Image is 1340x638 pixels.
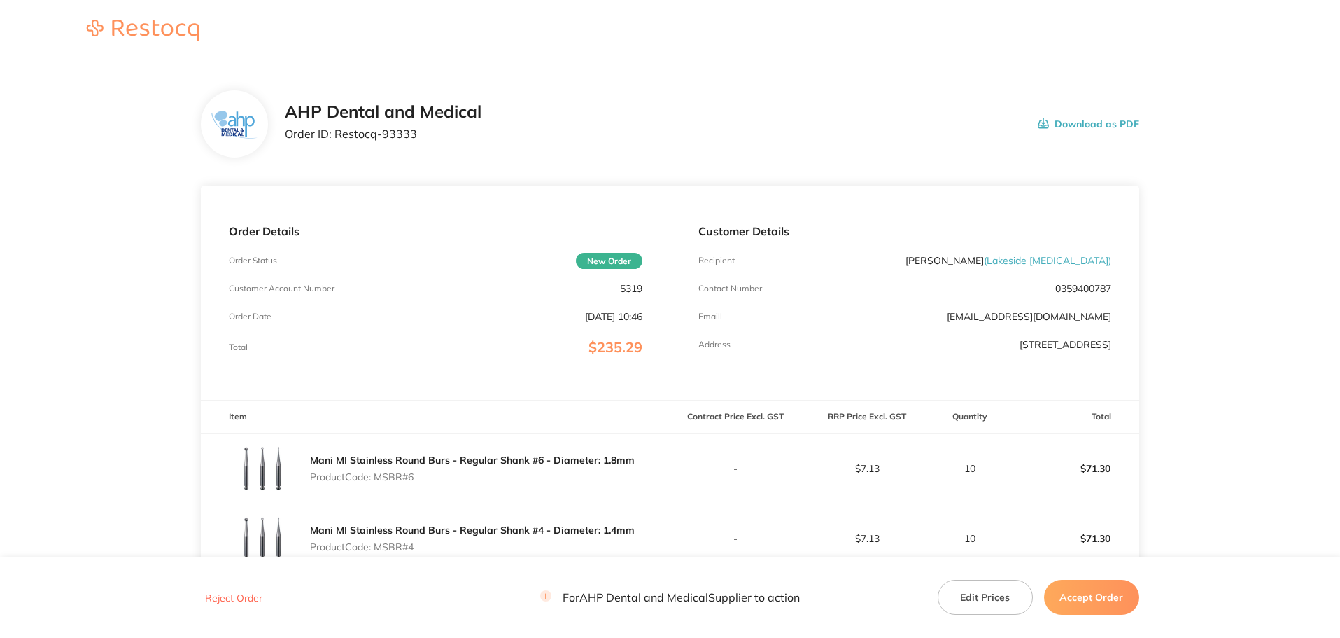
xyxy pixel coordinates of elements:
[905,255,1111,266] p: [PERSON_NAME]
[1055,283,1111,294] p: 0359400787
[73,20,213,41] img: Restocq logo
[698,284,762,293] p: Contact Number
[1008,452,1138,485] p: $71.30
[585,311,642,322] p: [DATE] 10:46
[212,111,258,138] img: ZjN5bDlnNQ
[310,471,635,483] p: Product Code: MSBR#6
[670,401,802,434] th: Contract Price Excl. GST
[933,401,1008,434] th: Quantity
[671,463,801,474] p: -
[201,401,670,434] th: Item
[229,225,642,237] p: Order Details
[310,541,635,553] p: Product Code: MSBR#4
[1038,102,1139,146] button: Download as PDF
[576,253,642,269] span: New Order
[933,533,1007,544] p: 10
[588,338,642,356] span: $235.29
[938,580,1033,615] button: Edit Prices
[698,340,731,349] p: Address
[310,454,635,466] a: Mani MI Stainless Round Burs - Regular Shank #6 - Diameter: 1.8mm
[229,342,248,352] p: Total
[671,533,801,544] p: -
[229,256,277,265] p: Order Status
[229,504,299,574] img: NmlyNGE3eg
[620,283,642,294] p: 5319
[698,312,722,321] p: Emaill
[1044,580,1139,615] button: Accept Order
[698,225,1111,237] p: Customer Details
[229,434,299,504] img: N2hxOTlkcw
[1020,339,1111,350] p: [STREET_ADDRESS]
[1008,522,1138,555] p: $71.30
[984,254,1111,267] span: ( Lakeside [MEDICAL_DATA] )
[698,256,735,265] p: Recipient
[540,591,800,604] p: For AHP Dental and Medical Supplier to action
[73,20,213,43] a: Restocq logo
[229,284,334,293] p: Customer Account Number
[801,401,933,434] th: RRP Price Excl. GST
[1008,401,1139,434] th: Total
[933,463,1007,474] p: 10
[802,533,932,544] p: $7.13
[310,524,635,536] a: Mani MI Stainless Round Burs - Regular Shank #4 - Diameter: 1.4mm
[201,592,267,604] button: Reject Order
[802,463,932,474] p: $7.13
[947,310,1111,323] a: [EMAIL_ADDRESS][DOMAIN_NAME]
[285,127,481,140] p: Order ID: Restocq- 93333
[229,312,271,321] p: Order Date
[285,102,481,122] h2: AHP Dental and Medical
